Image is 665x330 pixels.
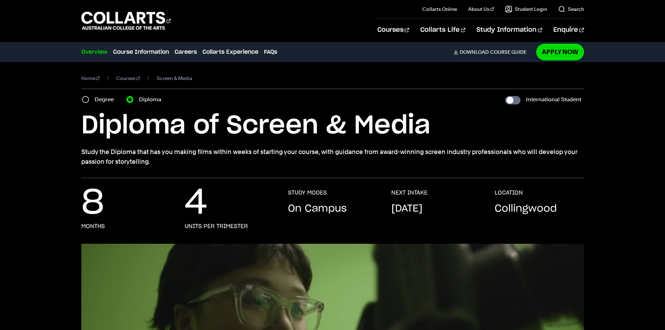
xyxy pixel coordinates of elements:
[81,189,104,217] p: 8
[288,189,327,196] h3: STUDY MODES
[81,110,584,141] h1: Diploma of Screen & Media
[558,6,584,13] a: Search
[157,73,192,83] span: Screen & Media
[476,19,542,42] a: Study Information
[202,48,258,56] a: Collarts Experience
[175,48,197,56] a: Careers
[391,202,422,216] p: [DATE]
[460,49,489,55] span: Download
[95,95,118,104] label: Degree
[422,6,457,13] a: Collarts Online
[81,223,105,230] h3: months
[185,223,248,230] h3: units per trimester
[81,147,584,167] p: Study the Diploma that has you making films within weeks of starting your course, with guidance f...
[505,6,547,13] a: Student Login
[377,19,409,42] a: Courses
[420,19,465,42] a: Collarts Life
[116,73,140,83] a: Courses
[526,95,581,104] label: International Student
[495,202,557,216] p: Collingwood
[81,73,100,83] a: Home
[185,189,207,217] p: 4
[468,6,494,13] a: About Us
[495,189,523,196] h3: LOCATION
[81,48,108,56] a: Overview
[553,19,584,42] a: Enquire
[139,95,165,104] label: Diploma
[264,48,277,56] a: FAQs
[113,48,169,56] a: Course Information
[453,49,532,55] a: DownloadCourse Guide
[536,44,584,60] a: Apply Now
[391,189,428,196] h3: NEXT INTAKE
[288,202,347,216] p: On Campus
[81,11,171,31] div: Go to homepage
